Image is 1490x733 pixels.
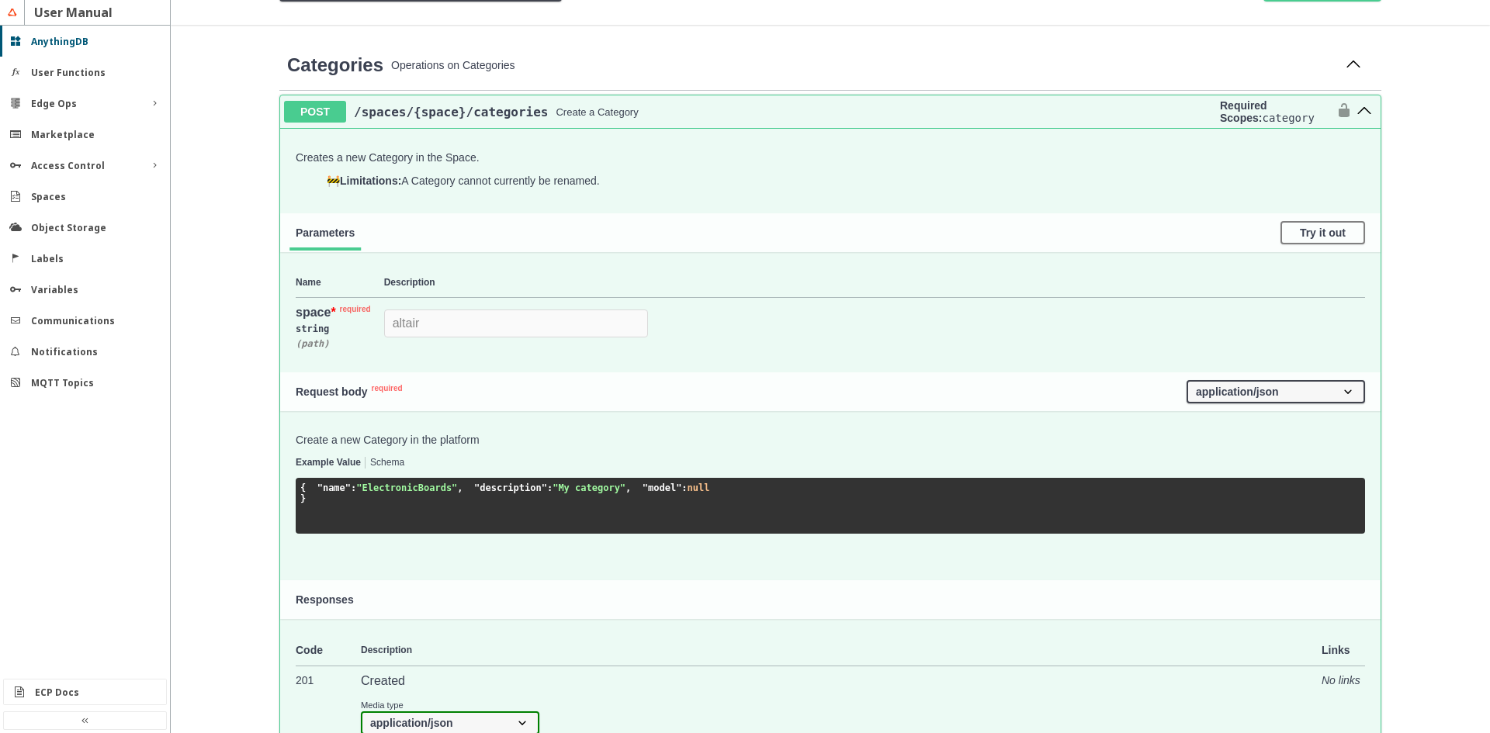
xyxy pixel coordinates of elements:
button: Schema [370,458,404,468]
h4: Responses [296,593,1365,606]
span: Parameters [296,226,355,239]
code: category [1262,112,1314,124]
span: "My category" [553,482,625,493]
strong: Limitations: [340,175,401,187]
td: Code [296,634,361,666]
h4: Request body [296,386,1187,398]
th: Description [384,268,1365,298]
span: /spaces /{space} /categories [354,105,548,119]
small: Media type [361,700,539,710]
span: POST [284,101,346,123]
button: post ​/spaces​/{space}​/categories [1352,102,1377,122]
button: Collapse operation [1341,54,1366,77]
p: Operations on Categories [391,59,1333,71]
span: "ElectronicBoards" [356,482,457,493]
button: POST/spaces/{space}/categoriesCreate a Category [284,101,1214,123]
button: Example Value [296,458,361,468]
td: Links [1300,634,1365,666]
i: No links [1322,674,1360,686]
span: { [300,482,306,493]
div: space [296,306,375,320]
span: "name" [317,482,351,493]
span: , [457,482,463,493]
span: : [681,482,687,493]
p: Create a new Category in the platform [296,434,1365,446]
span: : [351,482,356,493]
div: Create a Category [556,106,638,118]
code: } [300,482,710,504]
p: Creates a new Category in the Space. [296,151,1365,164]
td: Description [361,634,1300,666]
span: null [688,482,710,493]
button: authorization button unlocked [1329,99,1352,124]
span: "model" [643,482,682,493]
button: Try it out [1280,221,1365,244]
span: Categories [287,54,383,75]
div: string [296,320,384,338]
a: Categories [287,54,383,76]
span: , [625,482,631,493]
p: 🚧 A Category cannot currently be renamed. [327,175,1334,187]
input: space [384,309,648,337]
b: Required Scopes: [1220,99,1267,124]
p: Created [361,674,1300,688]
div: ( path ) [296,338,384,349]
select: Request content type [1187,380,1365,403]
th: Name [296,268,384,298]
span: "description" [474,482,547,493]
span: : [547,482,553,493]
a: /spaces/{space}/categories [354,105,548,119]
